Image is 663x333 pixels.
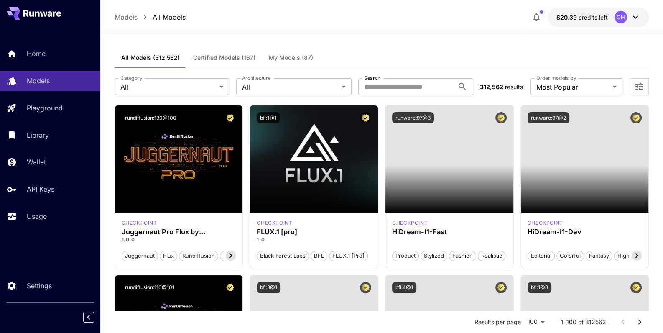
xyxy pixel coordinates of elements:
h3: Juggernaut Pro Flux by RunDiffusion [122,228,236,236]
span: credits left [579,14,608,21]
p: Settings [27,281,52,291]
button: Fashion [449,250,476,261]
a: All Models [153,12,186,22]
button: Fantasy [586,250,612,261]
p: 1–100 of 312562 [561,318,606,326]
span: pro [220,252,235,260]
span: Colorful [557,252,584,260]
nav: breadcrumb [115,12,186,22]
span: Product [393,252,418,260]
div: OH [615,11,627,23]
p: Results per page [474,318,521,326]
div: HiDream Dev [528,219,563,227]
span: Certified Models (167) [193,54,255,61]
button: rundiffusion:110@101 [122,282,178,293]
button: rundiffusion:130@100 [122,112,180,123]
span: Fantasy [586,252,612,260]
button: Go to next page [631,314,648,330]
label: Search [364,74,380,82]
button: Stylized [421,250,447,261]
button: bfl:4@1 [392,282,416,293]
h3: FLUX.1 [pro] [257,228,371,236]
span: Editorial [528,252,554,260]
span: My Models (87) [269,54,313,61]
span: FLUX.1 [pro] [329,252,367,260]
button: Certified Model – Vetted for best performance and includes a commercial license. [224,282,236,293]
span: rundiffusion [179,252,218,260]
button: Black Forest Labs [257,250,309,261]
button: Realistic [478,250,505,261]
p: checkpoint [392,219,428,227]
span: All [120,82,217,92]
p: Library [27,130,49,140]
button: Product [392,250,419,261]
p: checkpoint [528,219,563,227]
button: Certified Model – Vetted for best performance and includes a commercial license. [360,112,371,123]
button: Collapse sidebar [83,312,94,323]
button: Editorial [528,250,555,261]
span: Fashion [449,252,476,260]
span: Realistic [478,252,505,260]
button: Colorful [556,250,584,261]
span: All [242,82,338,92]
span: Most Popular [536,82,609,92]
div: FLUX.1 D [122,219,157,227]
button: $20.38554OH [548,8,649,27]
span: High Detail [615,252,648,260]
button: Open more filters [634,82,644,92]
p: checkpoint [257,219,292,227]
label: Category [120,74,143,82]
p: checkpoint [122,219,157,227]
button: Certified Model – Vetted for best performance and includes a commercial license. [360,282,371,293]
button: pro [220,250,235,261]
span: BFL [311,252,327,260]
span: Black Forest Labs [257,252,309,260]
div: Collapse sidebar [89,310,100,325]
p: API Keys [27,184,54,194]
p: Models [27,76,50,86]
button: Certified Model – Vetted for best performance and includes a commercial license. [630,112,642,123]
span: juggernaut [122,252,158,260]
button: bfl:3@1 [257,282,280,293]
button: bfl:1@1 [257,112,280,123]
span: All Models (312,562) [121,54,180,61]
label: Architecture [242,74,270,82]
span: $20.39 [556,14,579,21]
p: 1.0 [257,236,371,243]
button: FLUX.1 [pro] [329,250,368,261]
button: Certified Model – Vetted for best performance and includes a commercial license. [495,282,507,293]
h3: HiDream-I1-Fast [392,228,507,236]
button: bfl:1@3 [528,282,551,293]
button: runware:97@2 [528,112,569,123]
h3: HiDream-I1-Dev [528,228,642,236]
button: Certified Model – Vetted for best performance and includes a commercial license. [224,112,236,123]
button: rundiffusion [179,250,218,261]
span: 312,562 [480,83,503,90]
p: Usage [27,211,47,221]
button: runware:97@3 [392,112,434,123]
label: Order models by [536,74,576,82]
button: flux [160,250,177,261]
a: Models [115,12,138,22]
span: Stylized [421,252,447,260]
button: Certified Model – Vetted for best performance and includes a commercial license. [630,282,642,293]
p: 1.0.0 [122,236,236,243]
p: Home [27,49,46,59]
button: juggernaut [122,250,158,261]
div: fluxpro [257,219,292,227]
button: Certified Model – Vetted for best performance and includes a commercial license. [495,112,507,123]
span: results [505,83,523,90]
p: Wallet [27,157,46,167]
button: BFL [311,250,327,261]
p: Playground [27,103,63,113]
div: $20.38554 [556,13,608,22]
div: 100 [524,316,548,328]
button: High Detail [614,250,649,261]
div: HiDream Fast [392,219,428,227]
span: flux [160,252,177,260]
